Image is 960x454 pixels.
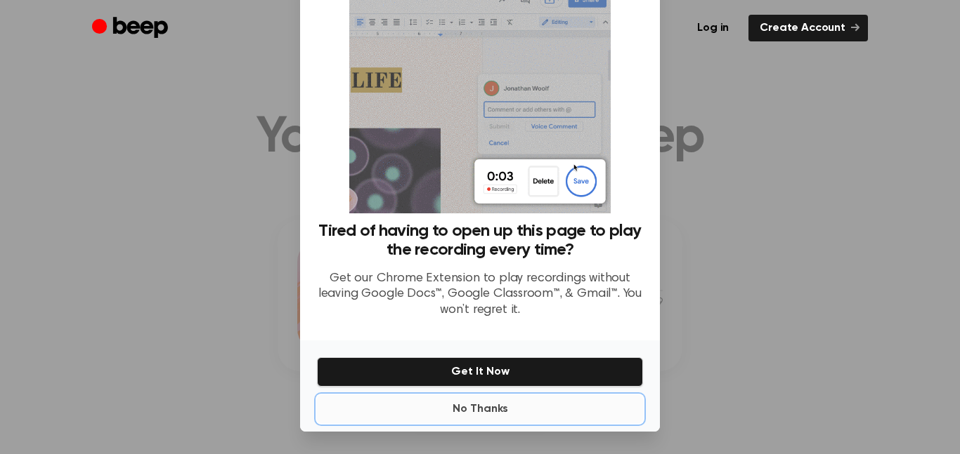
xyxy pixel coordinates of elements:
p: Get our Chrome Extension to play recordings without leaving Google Docs™, Google Classroom™, & Gm... [317,271,643,319]
a: Create Account [748,15,868,41]
a: Log in [686,15,740,41]
button: No Thanks [317,395,643,423]
a: Beep [92,15,171,42]
h3: Tired of having to open up this page to play the recording every time? [317,222,643,260]
button: Get It Now [317,357,643,387]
